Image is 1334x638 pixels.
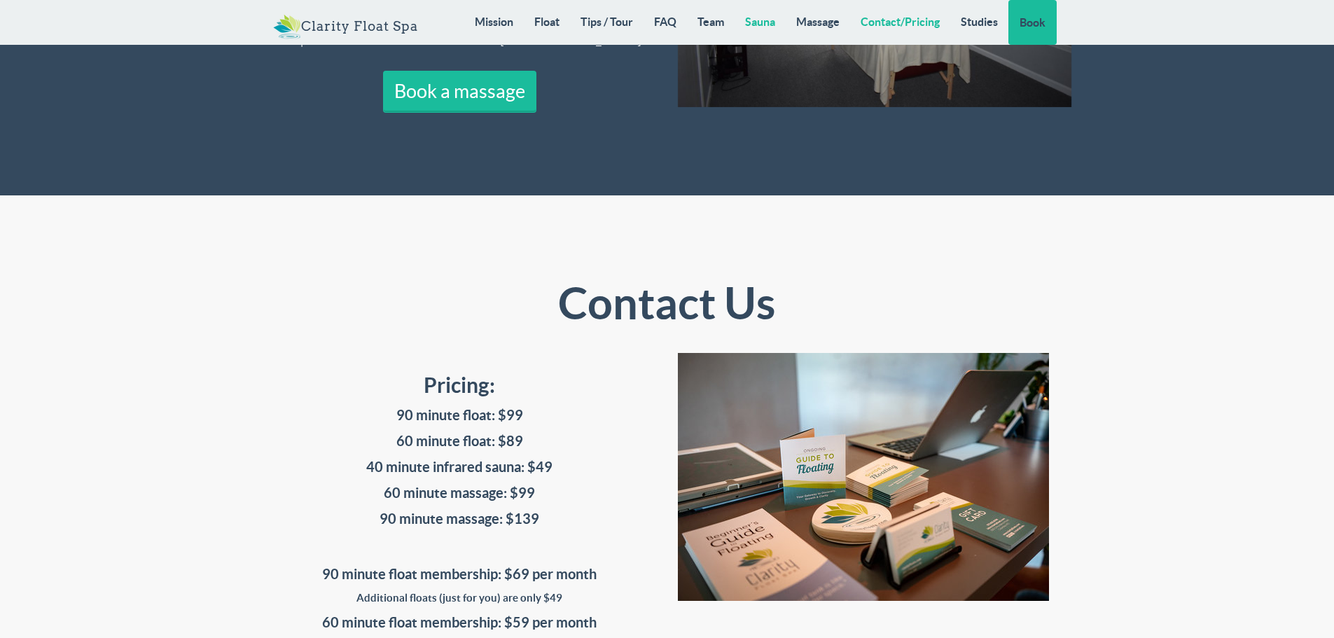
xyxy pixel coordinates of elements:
h5: Additional floats (just for you) are only $49 [263,592,657,604]
h4: 90 minute float: $99 [263,408,657,423]
h4: 60 minute float membership: $59 per month [263,615,657,630]
h4: 40 minute infrared sauna: $49 [263,459,657,475]
h4: 90 minute massage: $139 [263,511,657,527]
h4: 60 minute float: $89 [263,434,657,449]
h4: 90 minute float membership: $69 per month [263,567,657,582]
h4: 60 minute massage: $99 [263,485,657,501]
h2: Contact Us [470,279,864,328]
a: Book a massage [383,71,536,113]
h3: Pricing: [263,374,657,397]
